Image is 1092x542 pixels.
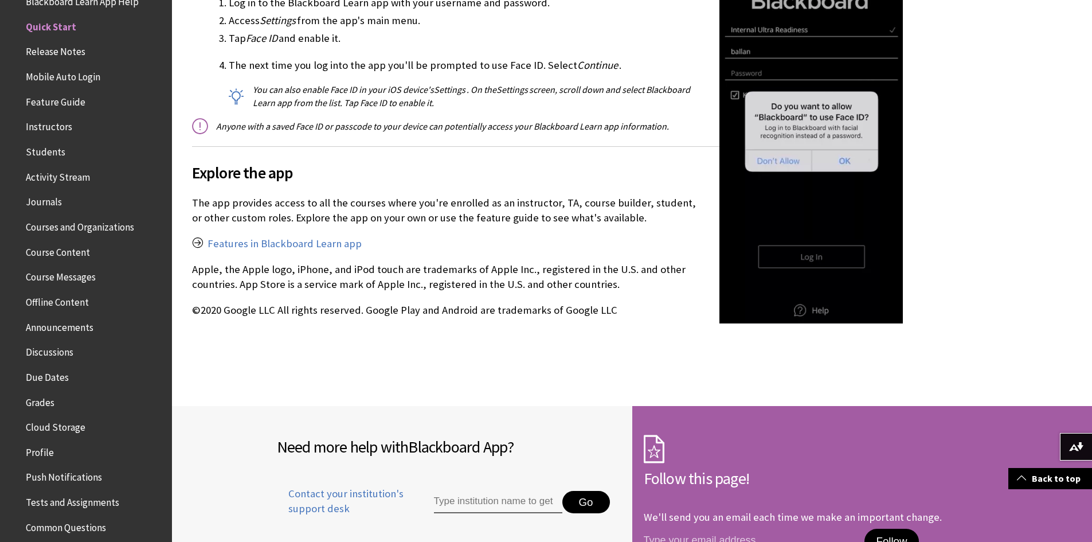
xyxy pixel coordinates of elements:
span: Common Questions [26,518,106,533]
span: Students [26,142,65,158]
span: Face ID [246,32,277,45]
span: Offline Content [26,293,89,308]
span: Explore the app [192,161,696,185]
p: ©2020 Google LLC All rights reserved. Google Play and Android are trademarks of Google LLC [192,303,903,318]
span: Release Notes [26,42,85,58]
span: Settings [434,84,465,95]
h2: Follow this page! [644,466,988,490]
p: The next time you log into the app you'll be prompted to use Face ID. Select . [229,58,903,73]
span: Activity Stream [26,167,90,183]
p: Anyone with a saved Face ID or passcode to your device can potentially access your Blackboard Lea... [192,120,903,132]
p: You can also enable Face ID in your iOS device's . On the screen, scroll down and select Blackboa... [229,83,903,109]
span: Settings [260,14,296,27]
li: Tap and enable it. [229,30,903,46]
span: Course Messages [26,268,96,283]
span: Grades [26,393,54,408]
span: Settings [496,84,528,95]
p: Apple, the Apple logo, iPhone, and iPod touch are trademarks of Apple Inc., registered in the U.S... [192,262,903,292]
a: Features in Blackboard Learn app [208,237,362,251]
span: Profile [26,443,54,458]
span: Blackboard App [408,436,507,457]
input: Type institution name to get support [434,491,562,514]
span: Announcements [26,318,93,333]
span: Feature Guide [26,92,85,108]
span: Journals [26,193,62,208]
h2: Need more help with ? [277,435,621,459]
button: Go [562,491,610,514]
span: Course Content [26,243,90,258]
span: Due Dates [26,368,69,383]
span: Tests and Assignments [26,493,119,508]
img: Subscription Icon [644,435,664,463]
a: Contact your institution's support desk [277,486,408,530]
span: Discussions [26,342,73,358]
a: Back to top [1008,468,1092,489]
p: We'll send you an email each time we make an important change. [644,510,942,524]
span: Contact your institution's support desk [277,486,408,516]
span: Push Notifications [26,468,102,483]
li: Access from the app's main menu. [229,13,903,29]
span: Mobile Auto Login [26,67,100,83]
span: Continue [577,59,618,72]
p: The app provides access to all the courses where you're enrolled as an instructor, TA, course bui... [192,196,903,225]
span: Courses and Organizations [26,217,134,233]
span: Instructors [26,118,72,133]
span: Cloud Storage [26,418,85,433]
span: Quick Start [26,17,76,33]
